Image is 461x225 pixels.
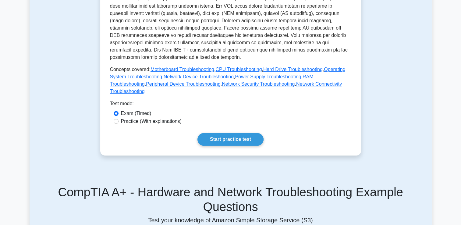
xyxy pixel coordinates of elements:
label: Exam (Timed) [121,110,151,117]
a: Power Supply Troubleshooting [235,74,301,79]
h5: CompTIA A+ - Hardware and Network Troubleshooting Example Questions [33,185,428,214]
a: Hard Drive Troubleshooting [263,67,323,72]
a: Network Device Troubleshooting [164,74,234,79]
label: Practice (With explanations) [121,118,182,125]
a: Peripheral Device Troubleshooting [146,81,221,87]
p: Concepts covered: , , , , , , , , , [110,66,351,95]
a: CPU Troubleshooting [215,67,262,72]
a: Network Security Troubleshooting [222,81,295,87]
div: Test mode: [110,100,351,110]
a: Start practice test [197,133,264,146]
p: Test your knowledge of Amazon Simple Storage Service (S3) [33,216,428,224]
a: Motherboard Troubleshooting [151,67,214,72]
